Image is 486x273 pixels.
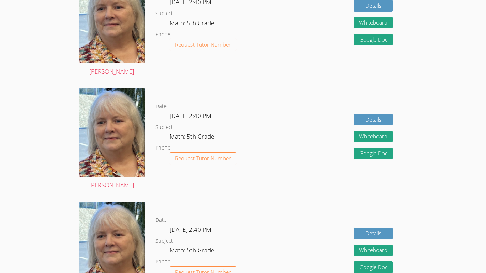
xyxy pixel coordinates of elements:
[79,88,145,191] a: [PERSON_NAME]
[155,123,173,132] dt: Subject
[79,88,145,177] img: Screen%20Shot%202022-10-08%20at%202.27.06%20PM.png
[354,114,393,125] a: Details
[354,34,393,45] a: Google Doc
[170,225,211,234] span: [DATE] 2:40 PM
[175,42,231,47] span: Request Tutor Number
[170,18,216,30] dd: Math: 5th Grade
[155,102,167,111] dt: Date
[354,17,393,29] button: Whiteboard
[354,131,393,143] button: Whiteboard
[170,132,216,144] dd: Math: 5th Grade
[170,112,211,120] span: [DATE] 2:40 PM
[155,216,167,225] dt: Date
[170,245,216,257] dd: Math: 5th Grade
[354,261,393,273] a: Google Doc
[354,245,393,256] button: Whiteboard
[354,227,393,239] a: Details
[155,257,170,266] dt: Phone
[354,148,393,159] a: Google Doc
[175,156,231,161] span: Request Tutor Number
[170,39,236,50] button: Request Tutor Number
[170,152,236,164] button: Request Tutor Number
[155,237,173,246] dt: Subject
[155,144,170,152] dt: Phone
[155,30,170,39] dt: Phone
[155,9,173,18] dt: Subject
